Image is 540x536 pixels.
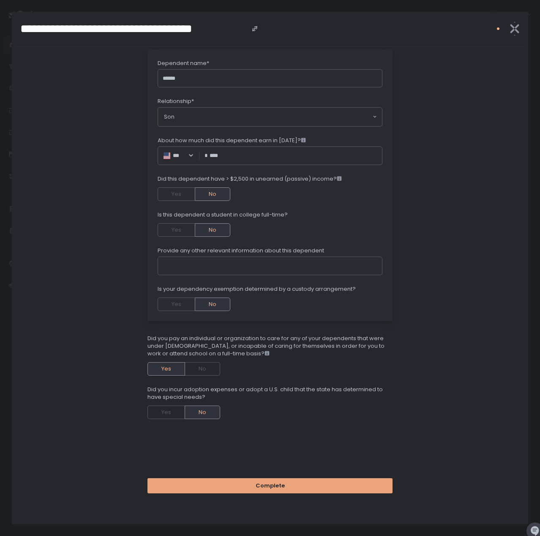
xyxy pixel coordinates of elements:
[158,187,195,201] button: Yes
[158,108,382,126] div: Search for option
[195,298,230,311] button: No
[158,60,209,67] span: Dependent name*
[164,113,175,121] span: Son
[158,211,288,219] span: Is this dependent a student in college full-time?
[185,362,220,376] button: No
[147,335,393,357] span: Did you pay an individual or organization to care for any of your dependents that were under [DEM...
[175,113,372,121] input: Search for option
[256,482,285,490] div: Complete
[163,152,194,160] div: Search for option
[158,97,194,105] span: Relationship*
[158,223,195,237] button: Yes
[147,406,185,419] button: Yes
[158,298,195,311] button: Yes
[195,187,230,201] button: No
[158,175,342,183] span: Did this dependent have > $2,500 in unearned (passive) income?
[184,152,187,160] input: Search for option
[147,386,393,401] span: Did you incur adoption expenses or adopt a U.S. child that the state has determined to have speci...
[158,247,324,254] span: Provide any other relevant information about this dependent
[147,362,185,376] button: Yes
[158,285,356,293] span: Is your dependency exemption determined by a custody arrangement?
[195,223,230,237] button: No
[158,137,306,144] span: About how much did this dependent earn in [DATE]?
[185,406,220,419] button: No
[147,478,393,493] button: Complete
